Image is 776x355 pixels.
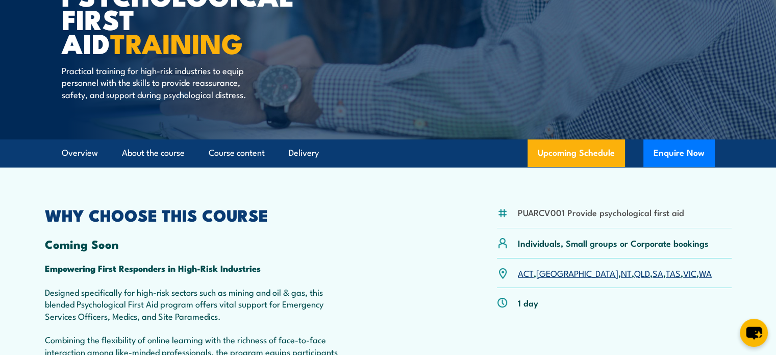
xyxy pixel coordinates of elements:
[518,267,712,279] p: , , , , , , ,
[518,297,538,309] p: 1 day
[643,139,715,167] button: Enquire Now
[110,21,243,63] strong: TRAINING
[518,206,684,218] li: PUARCV001 Provide psychological first aid
[45,235,119,253] strong: Coming Soon
[122,139,185,167] a: About the course
[62,139,98,167] a: Overview
[45,207,343,222] h2: WHY CHOOSE THIS COURSE
[518,237,709,249] p: Individuals, Small groups or Corporate bookings
[536,267,618,279] a: [GEOGRAPHIC_DATA]
[621,267,632,279] a: NT
[699,267,712,279] a: WA
[653,267,663,279] a: SA
[740,319,768,347] button: chat-button
[209,139,265,167] a: Course content
[528,139,625,167] a: Upcoming Schedule
[666,267,681,279] a: TAS
[634,267,650,279] a: QLD
[289,139,319,167] a: Delivery
[45,262,261,275] strong: Empowering First Responders in High-Risk Industries
[518,267,534,279] a: ACT
[683,267,696,279] a: VIC
[62,64,248,100] p: Practical training for high-risk industries to equip personnel with the skills to provide reassur...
